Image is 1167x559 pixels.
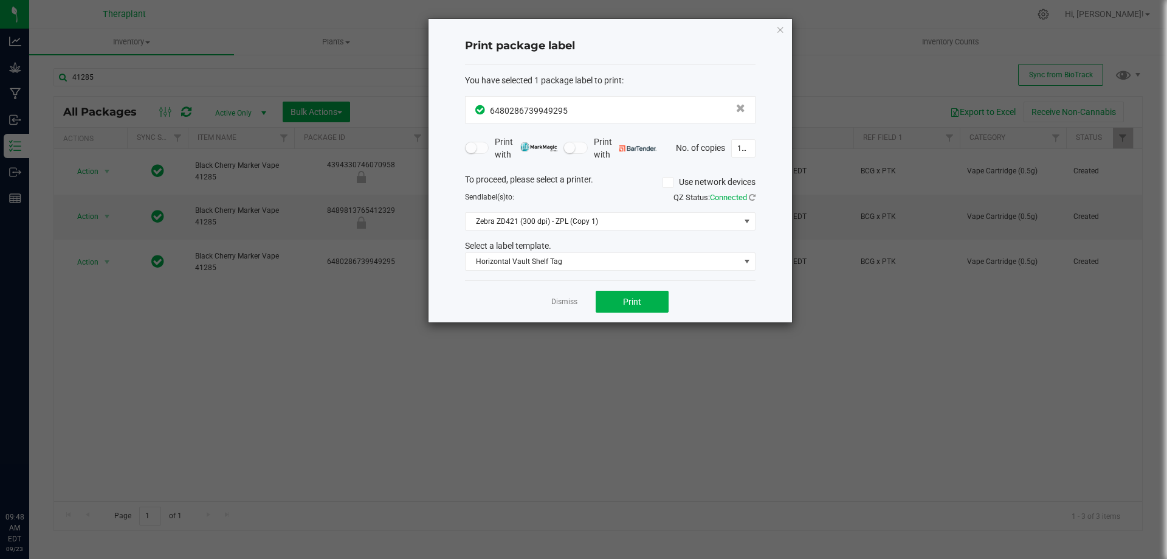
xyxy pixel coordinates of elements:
span: You have selected 1 package label to print [465,75,622,85]
span: In Sync [475,103,487,116]
div: Select a label template. [456,240,765,252]
span: 6480286739949295 [490,106,568,116]
span: Horizontal Vault Shelf Tag [466,253,740,270]
span: Zebra ZD421 (300 dpi) - ZPL (Copy 1) [466,213,740,230]
label: Use network devices [663,176,756,189]
span: Print with [495,136,557,161]
iframe: Resource center [12,462,49,498]
span: Send to: [465,193,514,201]
div: : [465,74,756,87]
span: label(s) [481,193,506,201]
span: Connected [710,193,747,202]
div: To proceed, please select a printer. [456,173,765,192]
img: mark_magic_cybra.png [520,142,557,151]
button: Print [596,291,669,313]
span: Print with [594,136,656,161]
span: No. of copies [676,142,725,152]
span: Print [623,297,641,307]
img: bartender.png [619,145,656,151]
span: QZ Status: [673,193,756,202]
a: Dismiss [551,297,577,307]
h4: Print package label [465,38,756,54]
